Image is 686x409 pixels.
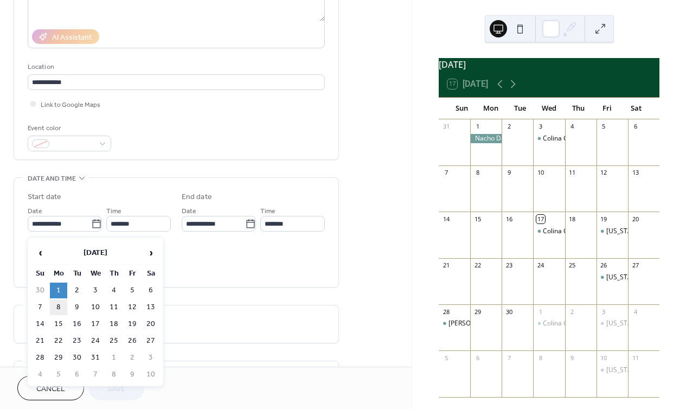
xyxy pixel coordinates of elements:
span: Time [260,206,275,217]
td: 1 [105,350,123,366]
th: Mo [50,266,67,282]
th: [DATE] [50,241,141,265]
td: 10 [87,299,104,315]
div: 29 [473,308,482,316]
button: Cancel [17,376,84,400]
td: 9 [124,367,141,382]
td: 15 [50,316,67,332]
div: 18 [568,215,576,223]
div: 11 [631,354,639,362]
div: Thu [563,98,593,119]
div: 24 [536,261,544,270]
td: 4 [31,367,49,382]
div: 20 [631,215,639,223]
td: 7 [87,367,104,382]
td: 21 [31,333,49,349]
span: Date and time [28,173,76,184]
td: 24 [87,333,104,349]
td: 3 [142,350,159,366]
div: 9 [505,169,513,177]
td: 11 [105,299,123,315]
td: 6 [68,367,86,382]
td: 20 [142,316,159,332]
div: Start date [28,191,61,203]
td: 13 [142,299,159,315]
div: Event color [28,123,109,134]
td: 10 [142,367,159,382]
div: 22 [473,261,482,270]
div: 8 [536,354,544,362]
td: 29 [50,350,67,366]
div: 16 [505,215,513,223]
div: 9 [568,354,576,362]
div: 28 [442,308,450,316]
th: Sa [142,266,159,282]
td: 25 [105,333,123,349]
div: 15 [473,215,482,223]
span: Time [106,206,121,217]
div: 5 [442,354,450,362]
td: 28 [31,350,49,366]
div: Nacho Daddy Opening Day for Season 17 [470,134,502,143]
div: 4 [631,308,639,316]
div: 11 [568,169,576,177]
td: 14 [31,316,49,332]
td: 27 [142,333,159,349]
div: 13 [631,169,639,177]
span: › [143,242,159,264]
div: Sat [621,98,651,119]
td: 23 [68,333,86,349]
th: We [87,266,104,282]
td: 8 [105,367,123,382]
div: Colina Charity Bingo [543,319,604,328]
th: Fr [124,266,141,282]
div: Location [28,61,323,73]
th: Su [31,266,49,282]
div: Fri [593,98,622,119]
div: 10 [600,354,608,362]
div: Mon [477,98,506,119]
div: 4 [568,123,576,131]
div: 3 [600,308,608,316]
td: 30 [68,350,86,366]
td: 4 [105,283,123,298]
td: 18 [105,316,123,332]
div: 14 [442,215,450,223]
div: 10 [536,169,544,177]
div: 17 [536,215,544,223]
td: 17 [87,316,104,332]
div: 25 [568,261,576,270]
td: 5 [50,367,67,382]
div: Sun [447,98,477,119]
td: 16 [68,316,86,332]
div: 7 [505,354,513,362]
div: 1 [473,123,482,131]
td: 26 [124,333,141,349]
div: [PERSON_NAME] & The ROXSAND Band [448,319,568,328]
div: 1 [536,308,544,316]
div: Tue [505,98,535,119]
div: Colina Charity Bingo [533,227,565,236]
td: 5 [124,283,141,298]
div: 7 [442,169,450,177]
div: 31 [442,123,450,131]
span: Link to Google Maps [41,99,100,111]
div: 27 [631,261,639,270]
div: KEVIN ANTHONY & The ROXSAND Band [439,319,470,328]
div: Texas Embassy Blues Band at Nacho Daddy [597,273,628,282]
div: 6 [473,354,482,362]
div: 19 [600,215,608,223]
td: 3 [87,283,104,298]
td: 7 [31,299,49,315]
div: 5 [600,123,608,131]
div: 23 [505,261,513,270]
td: 2 [68,283,86,298]
td: 2 [124,350,141,366]
div: 21 [442,261,450,270]
td: 19 [124,316,141,332]
td: 30 [31,283,49,298]
div: Colina Charity Bingo [533,319,565,328]
div: [DATE] [439,58,659,71]
th: Th [105,266,123,282]
div: End date [182,191,212,203]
